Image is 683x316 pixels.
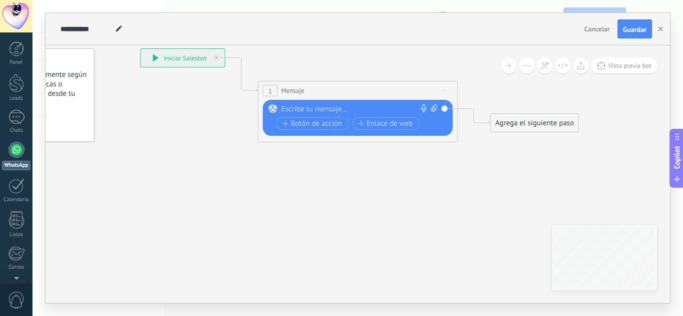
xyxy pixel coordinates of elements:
[2,232,31,238] div: Listas
[352,117,419,130] button: Enlace de web
[491,115,578,131] div: Agrega el siguiente paso
[2,161,30,170] div: WhatsApp
[2,127,31,134] div: Chats
[584,24,610,33] span: Cancelar
[2,95,31,102] div: Leads
[2,264,31,271] div: Correo
[276,117,349,130] button: Botón de acción
[2,59,31,66] div: Panel
[580,21,614,36] button: Cancelar
[672,146,682,169] span: Copilot
[591,58,657,73] button: Vista previa bot
[282,120,342,128] span: Botón de acción
[617,19,652,38] button: Guardar
[2,197,31,203] div: Calendario
[608,61,651,70] span: Vista previa bot
[623,26,646,33] span: Guardar
[268,87,272,95] span: 1
[141,49,225,67] div: Iniciar Salesbot
[281,86,304,95] span: Mensaje
[358,120,412,128] span: Enlace de web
